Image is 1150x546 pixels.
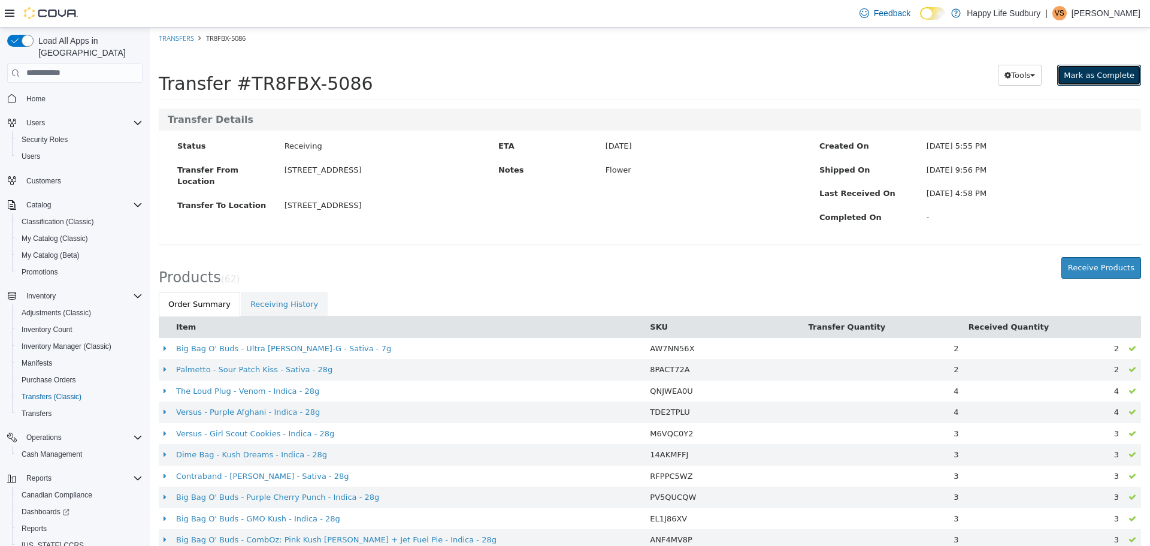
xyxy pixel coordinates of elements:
button: Classification (Classic) [12,213,147,230]
label: Notes [340,137,447,149]
a: Dashboards [12,503,147,520]
span: Transfers (Classic) [17,390,143,404]
span: 3 [804,487,809,496]
a: Inventory Count [17,322,77,337]
div: Receiving [126,113,340,125]
a: Manifests [17,356,57,370]
div: Victoria Suotaila [1052,6,1067,20]
span: Promotions [17,265,143,279]
span: 2 [964,337,969,346]
label: Transfer To Location [19,172,126,184]
span: My Catalog (Classic) [17,231,143,246]
button: Item [26,294,49,306]
span: Users [22,116,143,130]
button: Mark as Complete [907,37,991,59]
span: Customers [26,176,61,186]
span: Inventory Manager (Classic) [17,339,143,354]
h3: Transfer Details [18,87,982,98]
span: TDE2TPLU [500,380,540,389]
a: My Catalog (Classic) [17,231,93,246]
button: Inventory Manager (Classic) [12,338,147,355]
span: Dashboards [17,505,143,519]
span: Tools [861,43,880,52]
a: Big Bag O' Buds - GMO Kush - Indica - 28g [26,487,190,496]
a: Big Bag O' Buds - Ultra [PERSON_NAME]-G - Sativa - 7g [26,316,241,325]
button: Operations [22,430,66,445]
button: Adjustments (Classic) [12,304,147,321]
span: Load All Apps in [GEOGRAPHIC_DATA] [34,35,143,59]
input: Dark Mode [920,7,945,20]
button: Security Roles [12,131,147,148]
span: 3 [964,465,969,474]
span: 3 [804,423,809,432]
span: Classification (Classic) [17,215,143,229]
a: Transfers (Classic) [17,390,86,404]
span: M6VQC0Y2 [500,402,543,411]
button: Transfer Quantity [659,294,739,306]
span: Transfers [17,406,143,421]
a: Customers [22,174,66,188]
button: SKU [500,294,520,306]
span: Operations [26,433,62,442]
label: ETA [340,113,447,125]
span: Cash Management [22,450,82,459]
span: 3 [964,423,969,432]
div: Flower [447,137,661,149]
a: Transfers [17,406,56,421]
span: Purchase Orders [22,375,76,385]
button: Customers [2,172,147,189]
span: Classification (Classic) [22,217,94,227]
span: 3 [804,508,809,517]
span: Canadian Compliance [22,490,92,500]
button: Users [2,114,147,131]
div: [DATE] 5:55 PM [768,113,982,125]
a: Receiving History [91,264,178,289]
span: 3 [964,508,969,517]
span: Promotions [22,267,58,277]
span: My Catalog (Classic) [22,234,88,243]
span: Home [26,94,46,104]
label: Transfer From Location [19,137,126,160]
span: 3 [964,444,969,453]
span: Products [9,242,71,258]
span: Reports [26,473,52,483]
span: Manifests [17,356,143,370]
label: Status [19,113,126,125]
span: Reports [22,471,143,485]
span: Canadian Compliance [17,488,143,502]
span: TR8FBX-5086 [56,6,96,15]
span: 62 [75,246,87,257]
label: Completed On [661,184,768,196]
span: Catalog [22,198,143,212]
span: Feedback [874,7,910,19]
a: Dashboards [17,505,74,519]
button: Received Quantity [819,294,902,306]
button: Inventory Count [12,321,147,338]
span: Inventory Manager (Classic) [22,342,111,351]
span: 3 [804,402,809,411]
img: Cova [24,7,78,19]
span: Reports [22,524,47,533]
button: My Catalog (Beta) [12,247,147,264]
a: Transfers [9,6,44,15]
a: Adjustments (Classic) [17,306,96,320]
span: Users [22,152,40,161]
a: Dime Bag - Kush Dreams - Indica - 28g [26,423,177,432]
span: Transfers [22,409,52,418]
button: Canadian Compliance [12,487,147,503]
span: Users [26,118,45,128]
label: Created On [661,113,768,125]
span: 4 [964,380,969,389]
span: 4 [964,359,969,368]
span: 2 [964,316,969,325]
button: Operations [2,429,147,446]
span: AW7NN56X [500,316,544,325]
span: Inventory [22,289,143,303]
span: Catalog [26,200,51,210]
span: 4 [804,359,809,368]
a: Cash Management [17,447,87,461]
div: [DATE] 4:58 PM [768,160,982,172]
button: Reports [2,470,147,487]
span: Security Roles [17,132,143,147]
